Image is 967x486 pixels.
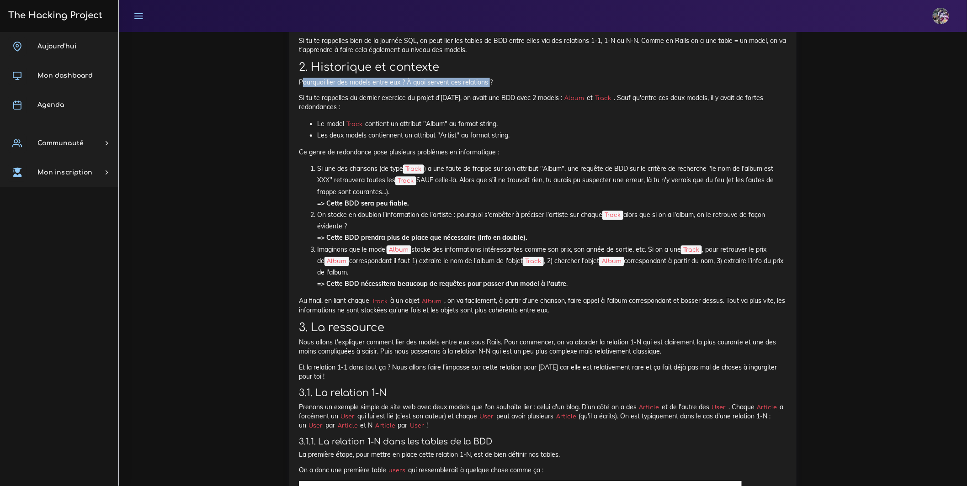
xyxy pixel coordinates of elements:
p: Pourquoi lier des models entre eux ? À quoi servent ces relations ? [299,78,787,87]
code: Track [681,245,702,254]
strong: => Cette BDD nécessitera beaucoup de requêtes pour passer d'un model à l'autre [317,280,566,288]
code: users [386,466,408,475]
code: User [709,403,728,412]
strong: => Cette BDD prendra plus de place que nécessaire (info en double). [317,233,527,242]
li: On stocke en doublon l'information de l'artiste : pourquoi s'embêter à préciser l'artiste sur cha... [317,209,787,244]
h3: The Hacking Project [5,11,102,21]
code: Track [593,94,614,103]
span: Aujourd'hui [37,43,76,50]
p: Au final, en liant chaque à un objet , on va facilement, à partir d'une chanson, faire appel à l'... [299,296,787,315]
p: Si tu te rappelles du dernier exercice du projet d'[DATE], on avait une BDD avec 2 models : et . ... [299,93,787,112]
code: User [477,412,496,421]
p: La première étape, pour mettre en place cette relation 1-N, est de bien définir nos tables. [299,450,787,459]
p: Nous allons t'expliquer comment lier des models entre eux sous Rails. Pour commencer, on va abord... [299,338,787,356]
strong: => Cette BDD sera peu fiable. [317,199,409,207]
code: Album [599,257,624,266]
code: User [306,421,325,430]
p: Ce genre de redondance pose plusieurs problèmes en informatique : [299,148,787,157]
code: Track [523,257,544,266]
code: Track [602,211,623,220]
code: User [338,412,357,421]
code: User [408,421,427,430]
p: Et la relation 1-1 dans tout ça ? Nous allons faire l'impasse sur cette relation pour [DATE] car ... [299,363,787,381]
h4: 3.1.1. La relation 1-N dans les tables de la BDD [299,437,787,447]
code: Album [387,245,411,254]
h2: 2. Historique et contexte [299,61,787,74]
code: Album [562,94,587,103]
li: Le model contient un attribut "Album" au format string. [317,118,787,130]
code: Article [553,412,579,421]
span: Mon dashboard [37,72,93,79]
h3: 3.1. La relation 1-N [299,387,787,399]
code: Track [395,176,416,185]
img: eg54bupqcshyolnhdacp.jpg [933,8,949,24]
code: Album [324,257,349,266]
span: Agenda [37,101,64,108]
code: Track [344,120,365,129]
p: On a donc une première table qui ressemblerait à quelque chose comme ça : [299,465,787,475]
li: Si une des chansons (de type ) a une faute de frappe sur son attribut "Album", une requête de BDD... [317,163,787,209]
p: Si tu te rappelles bien de la journée SQL, on peut lier les tables de BDD entre elles via des rel... [299,36,787,55]
li: Les deux models contiennent un attribut "Artist" au format string. [317,130,787,141]
p: Prenons un exemple simple de site web avec deux models que l'on souhaite lier : celui d'un blog. ... [299,402,787,430]
code: Track [369,297,390,306]
span: Communauté [37,140,84,147]
code: Article [754,403,780,412]
code: Article [335,421,360,430]
code: Album [420,297,444,306]
code: Article [637,403,662,412]
li: Imaginons que le model stocke des informations intéressantes comme son prix, son année de sortie,... [317,244,787,290]
h2: 3. La ressource [299,321,787,334]
code: Track [403,164,424,174]
code: Article [372,421,398,430]
span: Mon inscription [37,169,92,176]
